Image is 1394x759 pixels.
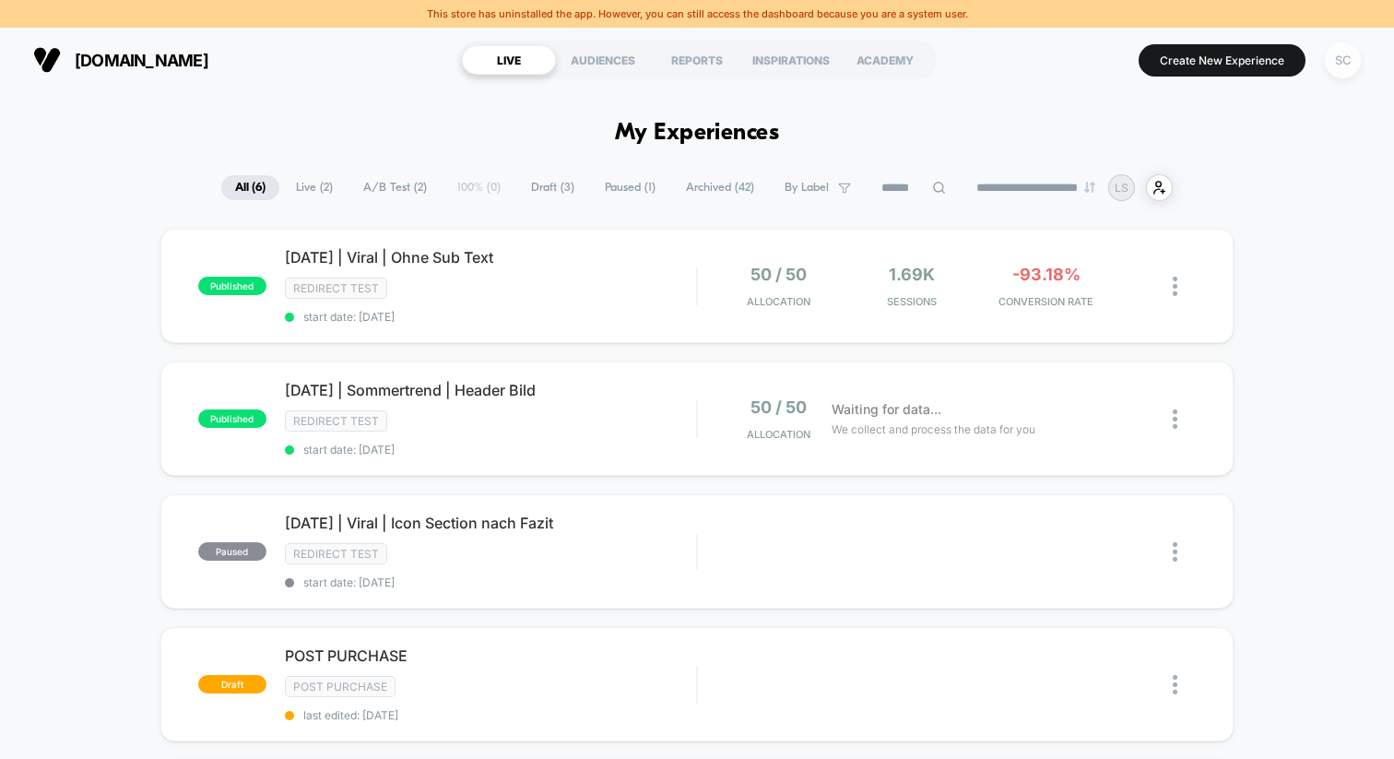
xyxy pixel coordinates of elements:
[1173,542,1177,562] img: close
[334,178,378,222] button: Play, NEW DEMO 2025-VEED.mp4
[285,443,696,457] span: start date: [DATE]
[747,295,810,308] span: Allocation
[462,45,556,75] div: LIVE
[198,542,266,561] span: paused
[285,708,696,722] span: last edited: [DATE]
[285,248,696,267] span: [DATE] | Viral | Ohne Sub Text
[14,337,701,354] input: Seek
[221,175,279,200] span: All ( 6 )
[1325,42,1361,78] div: SC
[285,575,696,589] span: start date: [DATE]
[448,366,490,386] div: Current time
[1319,42,1366,79] button: SC
[33,46,61,74] img: Visually logo
[9,362,39,391] button: Play, NEW DEMO 2025-VEED.mp4
[1139,44,1305,77] button: Create New Experience
[984,295,1108,308] span: CONVERSION RATE
[282,175,347,200] span: Live ( 2 )
[285,278,387,299] span: Redirect Test
[1173,675,1177,694] img: close
[591,175,669,200] span: Paused ( 1 )
[832,421,1035,438] span: We collect and process the data for you
[850,295,975,308] span: Sessions
[349,175,441,200] span: A/B Test ( 2 )
[493,366,542,386] div: Duration
[285,310,696,324] span: start date: [DATE]
[747,428,810,441] span: Allocation
[28,45,214,75] button: [DOMAIN_NAME]
[615,120,780,147] h1: My Experiences
[1084,182,1095,193] img: end
[75,51,208,70] span: [DOMAIN_NAME]
[785,181,829,195] span: By Label
[744,45,838,75] div: INSPIRATIONS
[285,410,387,432] span: Redirect Test
[832,399,941,420] span: Waiting for data...
[556,45,650,75] div: AUDIENCES
[1012,265,1081,284] span: -93.18%
[198,675,266,694] span: draft
[672,175,768,200] span: Archived ( 42 )
[1173,277,1177,296] img: close
[285,676,396,697] span: Post Purchase
[750,265,807,284] span: 50 / 50
[517,175,588,200] span: Draft ( 3 )
[285,514,696,532] span: [DATE] | Viral | Icon Section nach Fazit
[198,409,266,428] span: published
[1115,181,1128,195] p: LS
[750,397,807,417] span: 50 / 50
[285,543,387,564] span: Redirect Test
[838,45,932,75] div: ACADEMY
[198,277,266,295] span: published
[285,646,696,665] span: POST PURCHASE
[1173,409,1177,429] img: close
[578,368,633,385] input: Volume
[285,381,696,399] span: [DATE] | Sommertrend | Header Bild
[889,265,935,284] span: 1.69k
[650,45,744,75] div: REPORTS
